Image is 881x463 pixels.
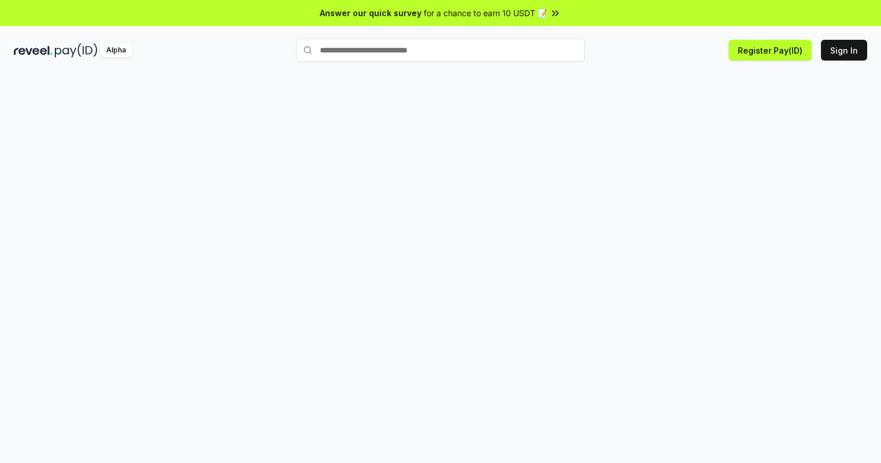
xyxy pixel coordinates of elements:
[14,43,53,58] img: reveel_dark
[729,40,812,61] button: Register Pay(ID)
[821,40,867,61] button: Sign In
[55,43,98,58] img: pay_id
[424,7,547,19] span: for a chance to earn 10 USDT 📝
[100,43,132,58] div: Alpha
[320,7,421,19] span: Answer our quick survey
